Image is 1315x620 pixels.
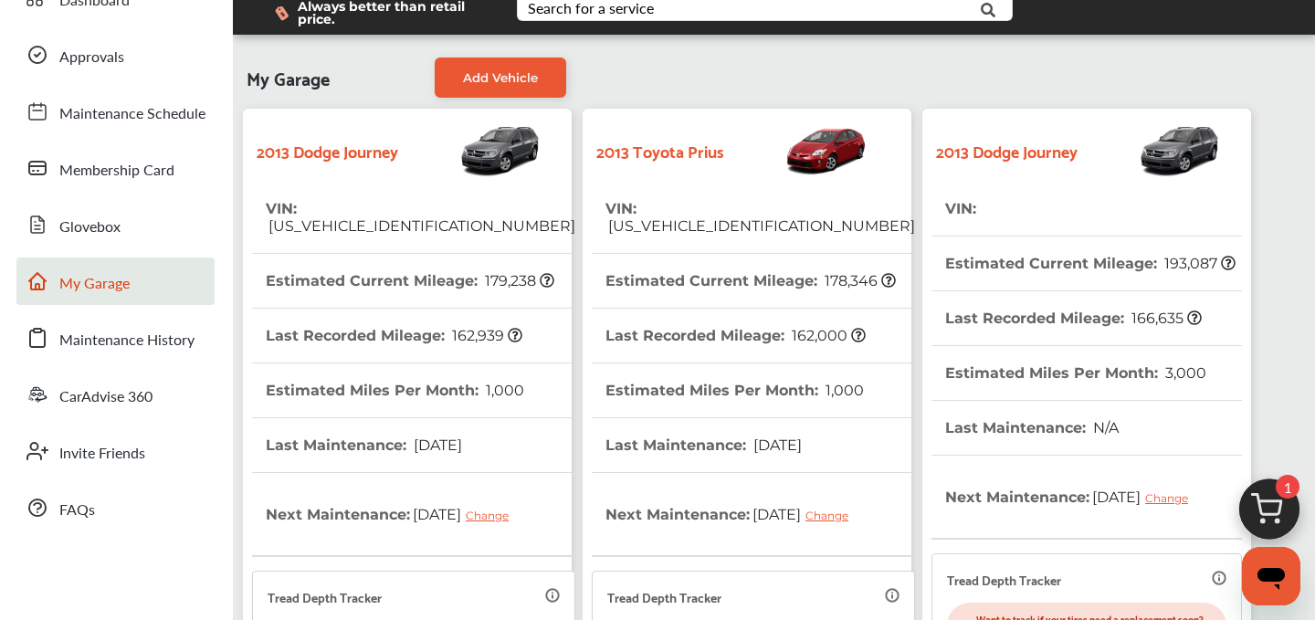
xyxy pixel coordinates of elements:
a: FAQs [16,484,215,531]
span: CarAdvise 360 [59,385,153,409]
span: [DATE] [750,491,862,537]
th: Last Maintenance : [605,418,802,472]
div: Change [466,509,518,522]
span: 1,000 [483,382,524,399]
p: Tread Depth Tracker [607,586,721,607]
a: Maintenance History [16,314,215,362]
th: VIN : [605,182,915,253]
div: Change [1145,491,1197,505]
span: Maintenance Schedule [59,102,205,126]
div: Change [805,509,857,522]
th: Last Recorded Mileage : [266,309,522,363]
span: 3,000 [1162,364,1206,382]
th: Estimated Miles Per Month : [266,363,524,417]
span: [DATE] [410,491,522,537]
a: Maintenance Schedule [16,88,215,135]
strong: 2013 Dodge Journey [936,136,1078,164]
span: 162,000 [789,327,866,344]
img: dollor_label_vector.a70140d1.svg [275,5,289,21]
th: Estimated Current Mileage : [945,236,1236,290]
span: Add Vehicle [463,70,538,85]
a: Approvals [16,31,215,79]
img: cart_icon.3d0951e8.svg [1226,470,1313,558]
span: 166,635 [1129,310,1202,327]
strong: 2013 Toyota Prius [596,136,724,164]
th: VIN : [266,182,575,253]
div: Search for a service [528,1,654,16]
span: My Garage [247,58,330,98]
a: Invite Friends [16,427,215,475]
th: VIN : [945,182,979,236]
span: 179,238 [482,272,554,289]
span: N/A [1090,419,1119,436]
span: [DATE] [1089,474,1202,520]
th: Last Recorded Mileage : [605,309,866,363]
span: Invite Friends [59,442,145,466]
th: Last Recorded Mileage : [945,291,1202,345]
span: 193,087 [1162,255,1236,272]
th: Next Maintenance : [605,473,862,555]
a: Glovebox [16,201,215,248]
span: [US_VEHICLE_IDENTIFICATION_NUMBER] [605,217,915,235]
th: Last Maintenance : [945,401,1119,455]
span: Approvals [59,46,124,69]
th: Last Maintenance : [266,418,462,472]
img: Vehicle [724,118,868,182]
span: Glovebox [59,215,121,239]
a: Add Vehicle [435,58,566,98]
th: Estimated Miles Per Month : [945,346,1206,400]
iframe: Button to launch messaging window [1242,547,1300,605]
span: FAQs [59,499,95,522]
span: Membership Card [59,159,174,183]
th: Next Maintenance : [945,456,1202,538]
p: Tread Depth Tracker [947,569,1061,590]
span: [DATE] [411,436,462,454]
strong: 2013 Dodge Journey [257,136,398,164]
span: My Garage [59,272,130,296]
span: [US_VEHICLE_IDENTIFICATION_NUMBER] [266,217,575,235]
p: Tread Depth Tracker [268,586,382,607]
span: [DATE] [751,436,802,454]
span: Maintenance History [59,329,195,352]
th: Estimated Current Mileage : [266,254,554,308]
a: Membership Card [16,144,215,192]
span: 1,000 [823,382,864,399]
img: Vehicle [1078,118,1222,182]
th: Estimated Current Mileage : [605,254,896,308]
img: Vehicle [398,118,542,182]
span: 1 [1276,475,1299,499]
th: Estimated Miles Per Month : [605,363,864,417]
a: My Garage [16,257,215,305]
span: 162,939 [449,327,522,344]
span: 178,346 [822,272,896,289]
a: CarAdvise 360 [16,371,215,418]
th: Next Maintenance : [266,473,522,555]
